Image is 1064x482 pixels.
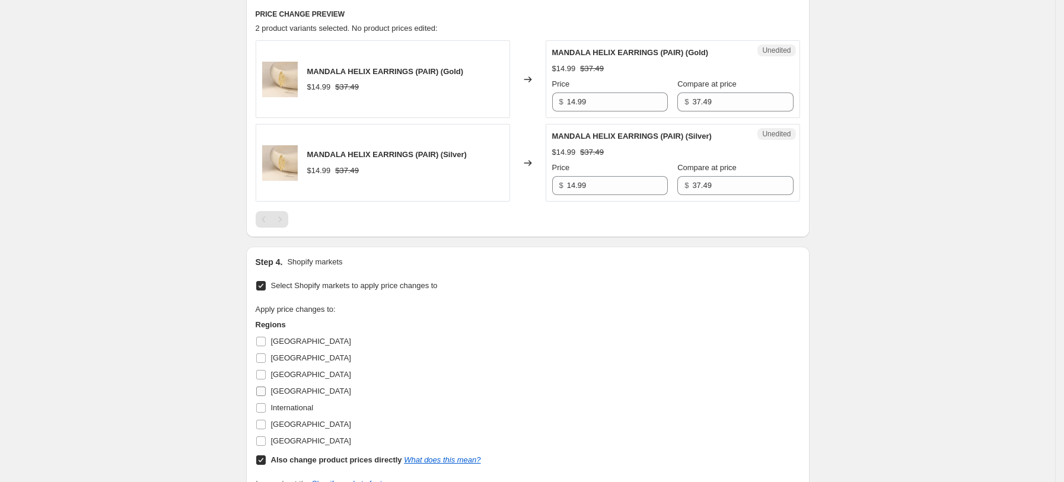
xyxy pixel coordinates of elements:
span: [GEOGRAPHIC_DATA] [271,337,351,346]
div: $14.99 [307,165,331,177]
span: [GEOGRAPHIC_DATA] [271,436,351,445]
h6: PRICE CHANGE PREVIEW [256,9,800,19]
span: Price [552,79,570,88]
div: $14.99 [552,63,576,75]
a: What does this mean? [404,455,480,464]
span: MANDALA HELIX EARRINGS (PAIR) (Silver) [552,132,712,141]
h3: Regions [256,319,481,331]
span: MANDALA HELIX EARRINGS (PAIR) (Gold) [552,48,709,57]
span: MANDALA HELIX EARRINGS (PAIR) (Gold) [307,67,464,76]
span: Price [552,163,570,172]
nav: Pagination [256,211,288,228]
span: [GEOGRAPHIC_DATA] [271,353,351,362]
div: $14.99 [307,81,331,93]
span: $ [559,181,563,190]
span: $ [684,181,689,190]
img: 3_8ec46f76-e8c3-49b7-8d18-26fa2c37895f_80x.png [262,145,298,181]
span: Apply price changes to: [256,305,336,314]
strike: $37.49 [580,146,604,158]
span: Compare at price [677,163,737,172]
span: $ [559,97,563,106]
span: International [271,403,314,412]
div: $14.99 [552,146,576,158]
strike: $37.49 [580,63,604,75]
span: MANDALA HELIX EARRINGS (PAIR) (Silver) [307,150,467,159]
img: 3_8ec46f76-e8c3-49b7-8d18-26fa2c37895f_80x.png [262,62,298,97]
span: Unedited [762,46,791,55]
span: [GEOGRAPHIC_DATA] [271,420,351,429]
p: Shopify markets [287,256,342,268]
span: [GEOGRAPHIC_DATA] [271,370,351,379]
span: Unedited [762,129,791,139]
h2: Step 4. [256,256,283,268]
span: $ [684,97,689,106]
strike: $37.49 [335,81,359,93]
span: 2 product variants selected. No product prices edited: [256,24,438,33]
span: Select Shopify markets to apply price changes to [271,281,438,290]
span: [GEOGRAPHIC_DATA] [271,387,351,395]
b: Also change product prices directly [271,455,402,464]
strike: $37.49 [335,165,359,177]
span: Compare at price [677,79,737,88]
